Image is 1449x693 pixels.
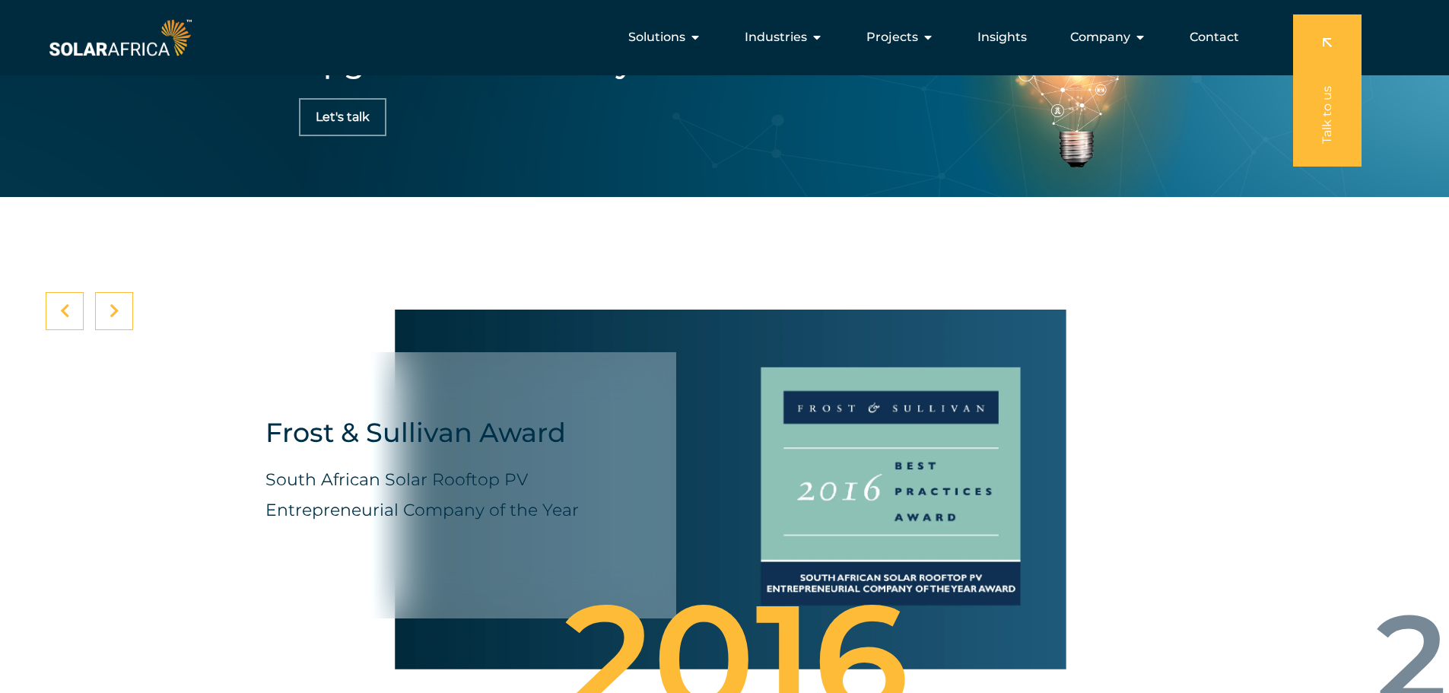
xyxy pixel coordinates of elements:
[316,111,370,123] span: Let's talk
[195,22,1251,52] nav: Menu
[299,45,686,79] h4: Upgrade to Electricity 2.0
[265,415,631,450] h4: Frost & Sullivan Award
[265,465,631,526] p: South African Solar Rooftop PV Entrepreneurial Company of the Year
[628,28,685,46] span: Solutions
[195,22,1251,52] div: Menu Toggle
[1070,28,1130,46] span: Company
[299,98,386,136] a: Let's talk
[745,28,807,46] span: Industries
[977,28,1027,46] a: Insights
[1190,28,1239,46] a: Contact
[866,28,918,46] span: Projects
[429,643,1020,688] div: 2016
